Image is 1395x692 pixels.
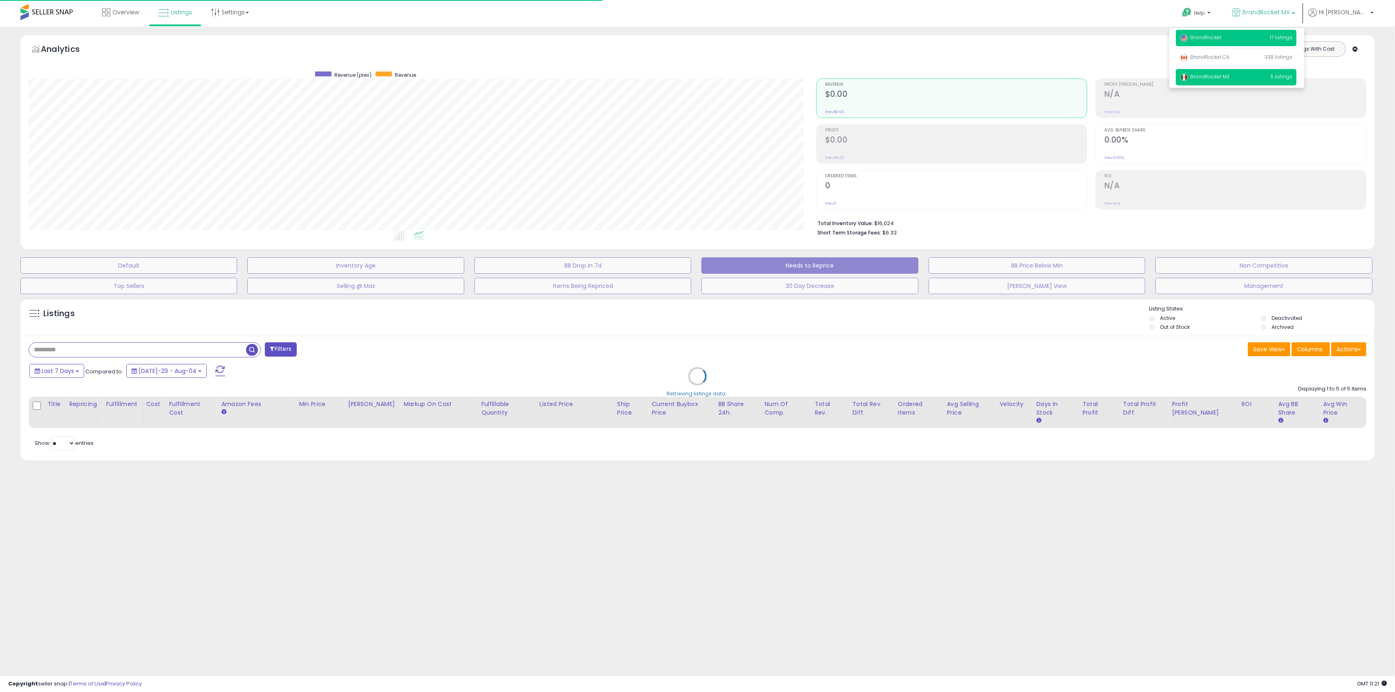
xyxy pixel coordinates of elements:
[1270,34,1292,41] span: 17 listings
[1176,1,1219,27] a: Help
[1104,135,1366,146] h2: 0.00%
[1104,181,1366,192] h2: N/A
[247,257,464,274] button: Inventory Age
[1319,8,1368,16] span: Hi [PERSON_NAME]
[1180,54,1229,60] span: BrandRocket CA
[825,83,1087,87] span: Revenue
[1104,128,1366,133] span: Avg. Buybox Share
[825,89,1087,100] h2: $0.00
[701,257,918,274] button: Needs to Reprice
[475,278,691,294] button: Items Being Repriced
[825,174,1087,179] span: Ordered Items
[1104,89,1366,100] h2: N/A
[41,43,96,57] h5: Analytics
[1104,174,1366,179] span: ROI
[701,278,918,294] button: 30 Day Decrease
[929,257,1145,274] button: BB Price Below Min
[112,8,139,16] span: Overview
[825,201,837,206] small: Prev: 0
[825,128,1087,133] span: Profit
[1104,83,1366,87] span: Profit [PERSON_NAME]
[1180,34,1221,41] span: BrandRocket
[1282,44,1343,54] button: Listings With Cost
[817,229,881,236] b: Short Term Storage Fees:
[667,391,728,398] div: Retrieving listings data..
[1243,8,1290,16] span: BrandRocket MX
[825,135,1087,146] h2: $0.00
[171,8,192,16] span: Listings
[1180,34,1188,42] img: usa.png
[825,181,1087,192] h2: 0
[817,220,873,227] b: Total Inventory Value:
[817,218,1360,228] li: $16,024
[20,278,237,294] button: Top Sellers
[929,278,1145,294] button: [PERSON_NAME] View
[1180,54,1188,62] img: canada.png
[1104,109,1120,114] small: Prev: N/A
[247,278,464,294] button: Selling @ Max
[1155,278,1372,294] button: Management
[1180,73,1229,80] span: BrandRocket MX
[1104,201,1120,206] small: Prev: N/A
[1194,9,1205,16] span: Help
[1270,73,1292,80] span: 5 listings
[1265,54,1292,60] span: 338 listings
[825,109,844,114] small: Prev: $0.00
[1104,155,1124,160] small: Prev: 0.00%
[1182,7,1192,18] i: Get Help
[1308,8,1374,27] a: Hi [PERSON_NAME]
[882,229,897,237] span: $6.33
[1180,73,1188,81] img: mexico.png
[475,257,691,274] button: BB Drop in 7d
[825,155,844,160] small: Prev: $0.00
[20,257,237,274] button: Default
[334,71,372,78] span: Revenue (prev)
[1155,257,1372,274] button: Non Competitive
[395,71,416,78] span: Revenue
